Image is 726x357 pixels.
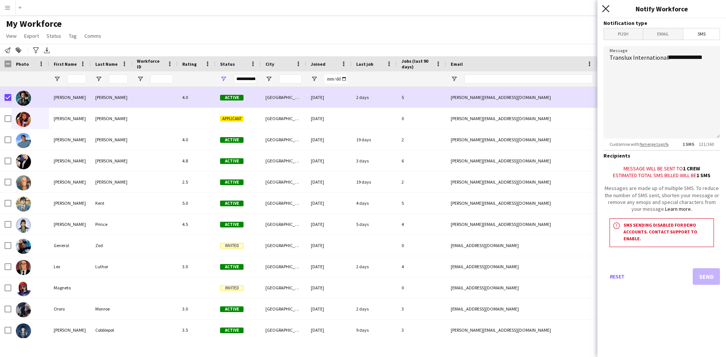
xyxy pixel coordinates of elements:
a: Tag [66,31,80,41]
div: 6 [397,150,446,171]
div: [GEOGRAPHIC_DATA] [261,150,306,171]
span: Export [24,32,39,39]
div: [PERSON_NAME] [91,87,132,108]
div: [PERSON_NAME] [49,150,91,171]
div: 2 days [352,298,397,319]
div: 2 [397,129,446,150]
img: Clark Kent [16,196,31,212]
img: Ororo Monroe [16,302,31,317]
div: Lex [49,256,91,277]
div: 4.0 [178,129,216,150]
div: 3 days [352,150,397,171]
h3: Notify Workforce [597,4,726,14]
div: [PERSON_NAME] [91,129,132,150]
div: [PERSON_NAME] [49,87,91,108]
div: General [49,235,91,256]
div: [EMAIL_ADDRESS][DOMAIN_NAME] [446,298,597,319]
div: [GEOGRAPHIC_DATA] [261,108,306,129]
div: 19 days [352,172,397,192]
div: [PERSON_NAME] [49,172,91,192]
b: 1 crew [683,165,700,172]
img: Barbara Gorden [16,112,31,127]
span: Comms [84,32,101,39]
button: Open Filter Menu [311,76,318,82]
div: [GEOGRAPHIC_DATA] [261,214,306,235]
div: [GEOGRAPHIC_DATA] [261,172,306,192]
div: [DATE] [306,172,352,192]
div: 5.0 [178,193,216,213]
div: Zod [91,235,132,256]
button: Open Filter Menu [137,76,144,82]
h3: Notification type [603,20,720,26]
img: Oswald Cobblepot [16,323,31,338]
span: Status [47,32,61,39]
img: Bruce Wayne [16,154,31,169]
div: [DATE] [306,87,352,108]
div: [DATE] [306,108,352,129]
div: [DATE] [306,320,352,340]
div: Messages are made up of multiple SMS. To reduce the number of SMS sent, shorten your message or r... [603,185,720,212]
img: Lex Luthor [16,260,31,275]
div: 3 [397,320,446,340]
div: Ororo [49,298,91,319]
span: Active [220,328,244,333]
div: [DATE] [306,193,352,213]
app-action-btn: Export XLSX [42,46,51,55]
div: [PERSON_NAME][EMAIL_ADDRESS][DOMAIN_NAME] [446,320,597,340]
div: [EMAIL_ADDRESS][DOMAIN_NAME] [446,235,597,256]
app-action-btn: Add to tag [14,46,23,55]
span: Workforce ID [137,58,164,70]
div: [PERSON_NAME] [49,108,91,129]
div: [GEOGRAPHIC_DATA] [261,277,306,298]
div: [GEOGRAPHIC_DATA] [261,256,306,277]
div: 0 [397,108,446,129]
div: Magneto [49,277,91,298]
img: Diana Prince [16,218,31,233]
div: [GEOGRAPHIC_DATA] [261,320,306,340]
div: [PERSON_NAME] [91,150,132,171]
span: Tag [69,32,77,39]
input: Workforce ID Filter Input [150,74,173,83]
span: Active [220,158,244,164]
app-action-btn: Notify workforce [3,46,12,55]
a: Learn more. [665,206,692,212]
div: 2 days [352,87,397,108]
div: 9 days [352,320,397,340]
div: Estimated total SMS billed will be [603,172,720,179]
span: First Name [54,61,77,67]
div: [PERSON_NAME][EMAIL_ADDRESS][DOMAIN_NAME] [446,193,597,213]
span: Rating [182,61,197,67]
div: 5 [397,87,446,108]
button: Open Filter Menu [265,76,272,82]
span: Email [643,28,683,40]
span: Active [220,222,244,227]
div: [GEOGRAPHIC_DATA] [261,193,306,213]
img: Benjamin Grimm [16,133,31,148]
span: Invited [220,243,244,249]
input: First Name Filter Input [67,74,86,83]
div: 3.5 [178,320,216,340]
div: 0 [397,277,446,298]
div: [PERSON_NAME][EMAIL_ADDRESS][DOMAIN_NAME] [446,172,597,192]
div: 3 [397,298,446,319]
div: 4 [397,256,446,277]
div: [DATE] [306,214,352,235]
span: Active [220,306,244,312]
div: 2 [397,172,446,192]
input: Joined Filter Input [324,74,347,83]
button: Open Filter Menu [95,76,102,82]
div: [DATE] [306,298,352,319]
b: 1 SMS [683,141,694,147]
div: [PERSON_NAME] [49,320,91,340]
div: 5 days [352,214,397,235]
div: [PERSON_NAME] [91,172,132,192]
div: Cobblepot [91,320,132,340]
div: [PERSON_NAME][EMAIL_ADDRESS][DOMAIN_NAME] [446,214,597,235]
button: Reset [603,268,631,285]
div: 4.8 [178,150,216,171]
div: [DATE] [306,129,352,150]
img: Magneto [16,281,31,296]
span: City [265,61,274,67]
button: Open Filter Menu [451,76,458,82]
div: 0 [397,235,446,256]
